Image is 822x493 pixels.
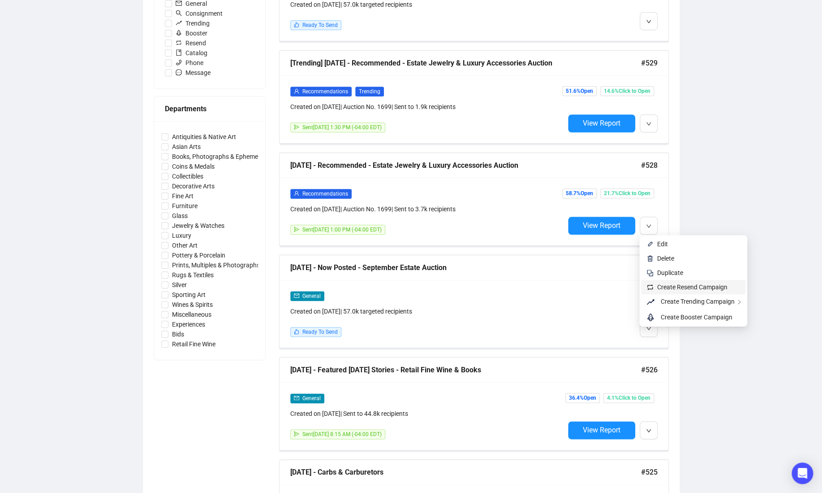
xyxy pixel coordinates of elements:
span: Trending [172,18,213,28]
span: Miscellaneous [168,310,215,319]
span: like [294,329,299,334]
span: Recommendations [302,191,348,197]
span: Silver [168,280,190,290]
span: book [176,49,182,56]
span: #529 [641,57,658,69]
button: View Report [568,421,635,439]
span: 36.4% Open [565,393,600,403]
span: rise [646,297,657,307]
span: General [302,293,321,299]
span: Rugs & Textiles [168,270,217,280]
div: Created on [DATE] | 57.0k targeted recipients [290,306,564,316]
span: Recommendations [302,88,348,95]
a: [Trending] [DATE] - Recommended - Estate Jewelry & Luxury Accessories Auction#529userRecommendati... [279,50,669,144]
span: message [176,69,182,75]
span: phone [176,59,182,65]
span: down [646,326,651,331]
img: svg+xml;base64,PHN2ZyB4bWxucz0iaHR0cDovL3d3dy53My5vcmcvMjAwMC9zdmciIHhtbG5zOnhsaW5rPSJodHRwOi8vd3... [646,255,654,262]
span: down [646,428,651,433]
span: Sent [DATE] 1:00 PM (-04:00 EDT) [302,227,382,233]
span: #525 [641,467,658,478]
span: Resend [172,38,210,48]
div: [DATE] - Featured [DATE] Stories - Retail Fine Wine & Books [290,364,641,375]
span: Create Booster Campaign [661,314,732,321]
span: Delete [657,255,674,262]
span: Trending [355,87,384,96]
span: Antiquities & Native Art [168,132,240,142]
span: Decorative Arts [168,181,218,191]
span: down [646,223,651,229]
img: svg+xml;base64,PHN2ZyB4bWxucz0iaHR0cDovL3d3dy53My5vcmcvMjAwMC9zdmciIHdpZHRoPSIyNCIgaGVpZ2h0PSIyNC... [646,269,654,276]
span: Create Trending Campaign [661,298,735,305]
div: [Trending] [DATE] - Recommended - Estate Jewelry & Luxury Accessories Auction [290,57,641,69]
span: Experiences [168,319,209,329]
span: rise [176,20,182,26]
span: 4.1% Click to Open [603,393,654,403]
span: 21.7% Click to Open [600,188,654,198]
button: View Report [568,114,635,132]
span: Create Resend Campaign [657,284,727,291]
span: Catalog [172,48,211,58]
span: send [294,227,299,232]
span: Prints, Multiples & Photographs [168,260,263,270]
a: [DATE] - Recommended - Estate Jewelry & Luxury Accessories Auction#528userRecommendationsCreated ... [279,153,669,246]
span: down [646,121,651,127]
span: Jewelry & Watches [168,221,228,231]
span: Sent [DATE] 8:15 AM (-04:00 EDT) [302,431,382,437]
span: user [294,88,299,94]
span: General [302,395,321,401]
span: Retail Fine Wine [168,339,219,349]
span: Consignment [172,9,226,18]
span: #528 [641,160,658,171]
span: rocket [176,30,182,36]
span: 58.7% Open [562,188,597,198]
span: Glass [168,211,191,221]
span: Furniture [168,201,201,211]
span: Ready To Send [302,329,338,335]
span: retweet [176,39,182,46]
span: mail [294,395,299,401]
a: [DATE] - Now Posted - September Estate Auction#527mailGeneralCreated on [DATE]| 57.0k targeted re... [279,255,669,348]
span: View Report [583,221,620,230]
span: Fine Art [168,191,197,201]
span: Other Art [168,240,201,250]
span: View Report [583,426,620,434]
span: down [646,19,651,24]
div: [DATE] - Recommended - Estate Jewelry & Luxury Accessories Auction [290,160,641,171]
span: Books, Photographs & Ephemera [168,152,267,161]
div: Created on [DATE] | Sent to 44.8k recipients [290,409,564,419]
button: View Report [568,217,635,235]
span: Asian Arts [168,142,204,152]
div: Departments [165,103,254,114]
a: [DATE] - Featured [DATE] Stories - Retail Fine Wine & Books#526mailGeneralCreated on [DATE]| Sent... [279,357,669,450]
span: View Report [583,119,620,127]
span: Phone [172,58,207,68]
span: 14.6% Click to Open [600,86,654,96]
span: Bids [168,329,188,339]
span: Pottery & Porcelain [168,250,229,260]
span: user [294,191,299,196]
span: send [294,124,299,130]
img: retweet.svg [646,284,654,291]
span: Wines & Spirits [168,300,216,310]
div: Created on [DATE] | Auction No. 1699 | Sent to 1.9k recipients [290,102,564,112]
span: Edit [657,240,668,248]
div: [DATE] - Carbs & Carburetors [290,467,641,478]
span: rocket [646,312,657,323]
img: svg+xml;base64,PHN2ZyB4bWxucz0iaHR0cDovL3d3dy53My5vcmcvMjAwMC9zdmciIHhtbG5zOnhsaW5rPSJodHRwOi8vd3... [646,240,654,248]
span: mail [294,293,299,298]
span: search [176,10,182,16]
div: [DATE] - Now Posted - September Estate Auction [290,262,641,273]
span: Ready To Send [302,22,338,28]
span: #526 [641,364,658,375]
span: right [736,299,742,305]
span: Booster [172,28,211,38]
span: Collectibles [168,171,207,181]
div: Open Intercom Messenger [792,462,813,484]
span: Message [172,68,214,78]
span: 51.6% Open [562,86,597,96]
span: Duplicate [657,269,683,276]
span: like [294,22,299,27]
span: Coins & Medals [168,161,218,171]
div: Created on [DATE] | Auction No. 1699 | Sent to 3.7k recipients [290,204,564,214]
